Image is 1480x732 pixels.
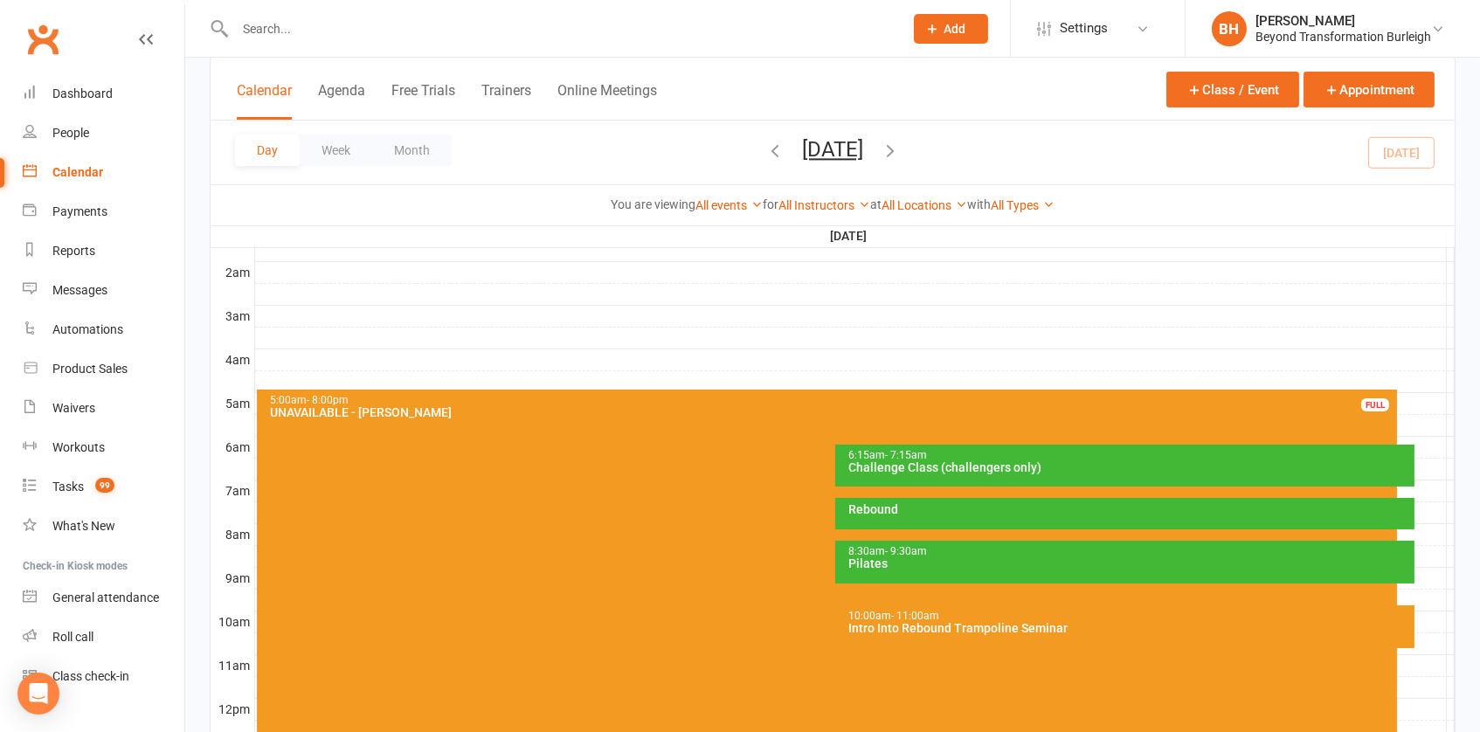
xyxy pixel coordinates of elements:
[847,450,1411,461] div: 6:15am
[52,362,128,376] div: Product Sales
[23,389,184,428] a: Waivers
[211,261,254,283] th: 2am
[23,310,184,349] a: Automations
[307,394,349,406] span: - 8:00pm
[211,436,254,458] th: 6am
[52,322,123,336] div: Automations
[237,82,292,120] button: Calendar
[23,428,184,467] a: Workouts
[211,305,254,327] th: 3am
[1255,29,1431,45] div: Beyond Transformation Burleigh
[269,406,1394,418] div: UNAVAILABLE - [PERSON_NAME]
[557,82,657,120] button: Online Meetings
[23,657,184,696] a: Class kiosk mode
[52,669,129,683] div: Class check-in
[847,503,1411,515] div: Rebound
[23,618,184,657] a: Roll call
[481,82,531,120] button: Trainers
[885,449,927,461] span: - 7:15am
[52,401,95,415] div: Waivers
[52,165,103,179] div: Calendar
[52,519,115,533] div: What's New
[23,192,184,231] a: Payments
[991,198,1055,212] a: All Types
[695,198,763,212] a: All events
[882,198,967,212] a: All Locations
[23,467,184,507] a: Tasks 99
[211,480,254,501] th: 7am
[23,507,184,546] a: What's New
[211,567,254,589] th: 9am
[52,283,107,297] div: Messages
[891,610,939,622] span: - 11:00am
[870,197,882,211] strong: at
[967,197,991,211] strong: with
[230,17,891,41] input: Search...
[52,86,113,100] div: Dashboard
[52,204,107,218] div: Payments
[211,523,254,545] th: 8am
[847,611,1411,622] div: 10:00am
[269,395,1394,406] div: 5:00am
[52,590,159,604] div: General attendance
[52,480,84,494] div: Tasks
[211,654,254,676] th: 11am
[391,82,455,120] button: Free Trials
[1255,13,1431,29] div: [PERSON_NAME]
[372,135,452,166] button: Month
[802,137,863,162] button: [DATE]
[1060,9,1108,48] span: Settings
[1212,11,1247,46] div: BH
[21,17,65,61] a: Clubworx
[300,135,372,166] button: Week
[23,74,184,114] a: Dashboard
[944,22,966,36] span: Add
[254,225,1447,247] th: [DATE]
[914,14,988,44] button: Add
[95,478,114,493] span: 99
[763,197,778,211] strong: for
[52,126,89,140] div: People
[1304,72,1435,107] button: Appointment
[847,622,1411,634] div: Intro Into Rebound Trampoline Seminar
[611,197,695,211] strong: You are viewing
[778,198,870,212] a: All Instructors
[211,611,254,632] th: 10am
[1166,72,1299,107] button: Class / Event
[23,271,184,310] a: Messages
[847,461,1411,473] div: Challenge Class (challengers only)
[52,244,95,258] div: Reports
[1361,398,1389,411] div: FULL
[17,673,59,715] div: Open Intercom Messenger
[211,698,254,720] th: 12pm
[23,231,184,271] a: Reports
[23,153,184,192] a: Calendar
[23,114,184,153] a: People
[847,557,1411,570] div: Pilates
[23,349,184,389] a: Product Sales
[52,440,105,454] div: Workouts
[211,392,254,414] th: 5am
[847,546,1411,557] div: 8:30am
[211,349,254,370] th: 4am
[23,578,184,618] a: General attendance kiosk mode
[318,82,365,120] button: Agenda
[52,630,93,644] div: Roll call
[235,135,300,166] button: Day
[885,545,927,557] span: - 9:30am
